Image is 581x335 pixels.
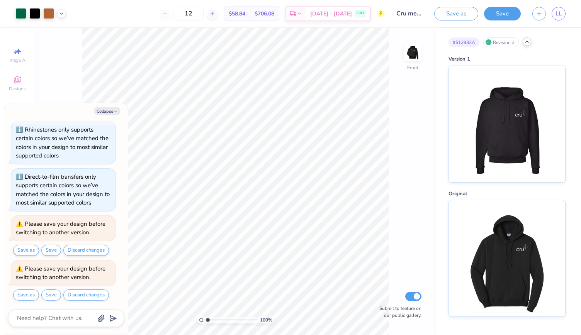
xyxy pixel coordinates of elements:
div: Original [448,190,566,198]
img: Front [405,45,420,60]
button: Save as [13,245,39,256]
span: FREE [357,11,365,16]
button: Save [484,7,521,20]
label: Submit to feature on our public gallery. [375,305,421,319]
input: Untitled Design [391,6,428,21]
div: Revision 2 [483,37,519,47]
button: Save [41,289,61,301]
span: Image AI [8,57,27,63]
div: # 512932A [448,37,479,47]
button: Discard changes [63,245,109,256]
button: Collapse [94,107,120,115]
div: Front [407,64,418,71]
button: Discard changes [63,289,109,301]
span: 100 % [260,316,272,323]
a: LL [552,7,566,20]
span: Designs [9,86,26,92]
div: Direct-to-film transfers only supports certain colors so we’ve matched the colors in your design ... [16,173,110,207]
span: $58.84 [229,10,245,18]
img: Version 1 [459,66,555,182]
span: $706.08 [255,10,274,18]
img: Original [459,200,555,316]
span: LL [556,9,562,18]
div: Please save your design before switching to another version. [16,265,105,281]
div: Version 1 [448,56,566,63]
button: Save [41,245,61,256]
span: [DATE] - [DATE] [310,10,352,18]
input: – – [173,7,204,20]
div: Rhinestones only supports certain colors so we’ve matched the colors in your design to most simil... [16,126,109,160]
button: Save as [13,289,39,301]
div: Please save your design before switching to another version. [16,220,105,237]
button: Save as [434,7,478,20]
